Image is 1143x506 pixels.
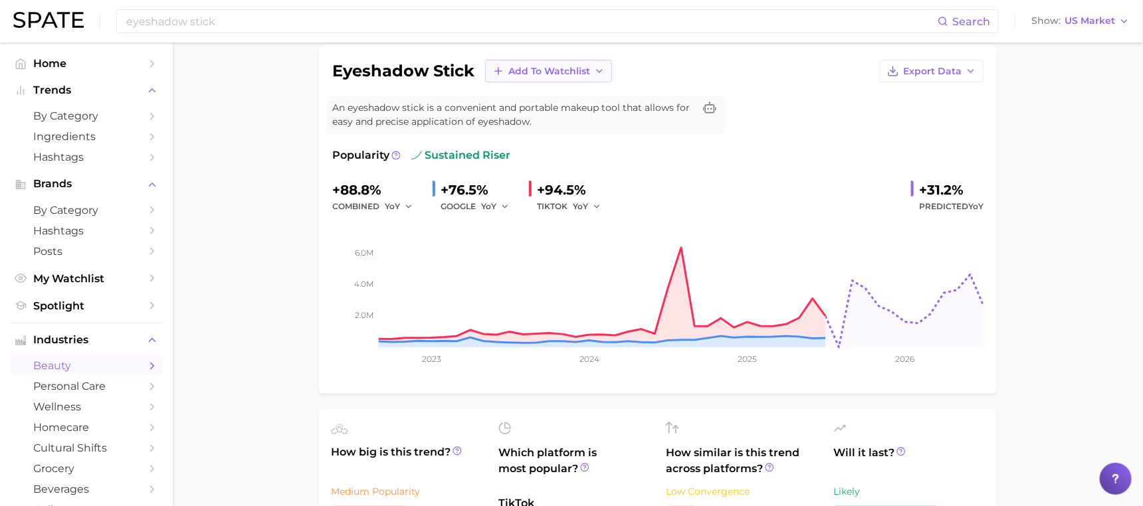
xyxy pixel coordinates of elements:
span: grocery [33,462,140,475]
a: homecare [11,417,162,438]
span: US Market [1065,17,1115,25]
span: Popularity [332,147,389,163]
span: personal care [33,380,140,392]
span: Spotlight [33,299,140,312]
div: +31.2% [919,179,984,201]
button: YoY [573,199,601,214]
button: YoY [385,199,413,214]
tspan: 2023 [422,354,441,364]
div: Low Convergence [666,483,817,499]
a: Hashtags [11,147,162,167]
a: Spotlight [11,295,162,316]
span: by Category [33,204,140,216]
a: grocery [11,458,162,479]
h1: eyeshadow stick [332,63,474,79]
div: +76.5% [441,179,518,201]
button: Trends [11,80,162,100]
a: by Category [11,106,162,126]
span: beauty [33,359,140,372]
div: TIKTOK [537,199,610,214]
span: Which platform is most popular? [498,445,650,489]
button: Export Data [880,60,984,82]
a: Hashtags [11,220,162,241]
span: How similar is this trend across platforms? [666,445,817,477]
div: combined [332,199,422,214]
span: How big is this trend? [331,444,482,477]
span: Will it last? [833,445,985,477]
img: sustained riser [411,150,422,161]
span: Show [1031,17,1061,25]
span: Export Data [903,66,962,77]
a: Ingredients [11,126,162,147]
span: wellness [33,400,140,413]
span: My Watchlist [33,272,140,285]
a: personal care [11,376,162,396]
tspan: 2025 [738,354,757,364]
span: cultural shifts [33,442,140,454]
a: My Watchlist [11,268,162,289]
span: Brands [33,178,140,190]
span: YoY [968,201,984,211]
span: Posts [33,245,140,258]
button: YoY [481,199,510,214]
a: cultural shifts [11,438,162,458]
img: SPATE [13,12,84,28]
span: Add to Watchlist [508,66,590,77]
span: Ingredients [33,130,140,143]
button: ShowUS Market [1028,13,1133,30]
tspan: 2024 [579,354,599,364]
span: Industries [33,334,140,346]
tspan: 2026 [896,354,915,364]
button: Industries [11,330,162,350]
div: +94.5% [537,179,610,201]
div: +88.8% [332,179,422,201]
span: An eyeshadow stick is a convenient and portable makeup tool that allows for easy and precise appl... [332,101,694,129]
span: YoY [481,201,496,212]
span: Predicted [919,199,984,214]
span: homecare [33,421,140,434]
span: beverages [33,483,140,495]
span: Trends [33,84,140,96]
a: beauty [11,355,162,376]
div: Likely [833,483,985,499]
span: sustained riser [411,147,510,163]
a: wellness [11,396,162,417]
span: YoY [573,201,588,212]
input: Search here for a brand, industry, or ingredient [125,10,938,33]
span: Search [952,15,990,28]
button: Add to Watchlist [485,60,612,82]
button: Brands [11,174,162,194]
a: Posts [11,241,162,262]
div: GOOGLE [441,199,518,214]
span: by Category [33,110,140,122]
span: Hashtags [33,224,140,237]
a: Home [11,53,162,74]
span: Home [33,57,140,70]
a: beverages [11,479,162,499]
div: Medium Popularity [331,483,482,499]
a: by Category [11,200,162,220]
span: YoY [385,201,400,212]
span: Hashtags [33,151,140,163]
